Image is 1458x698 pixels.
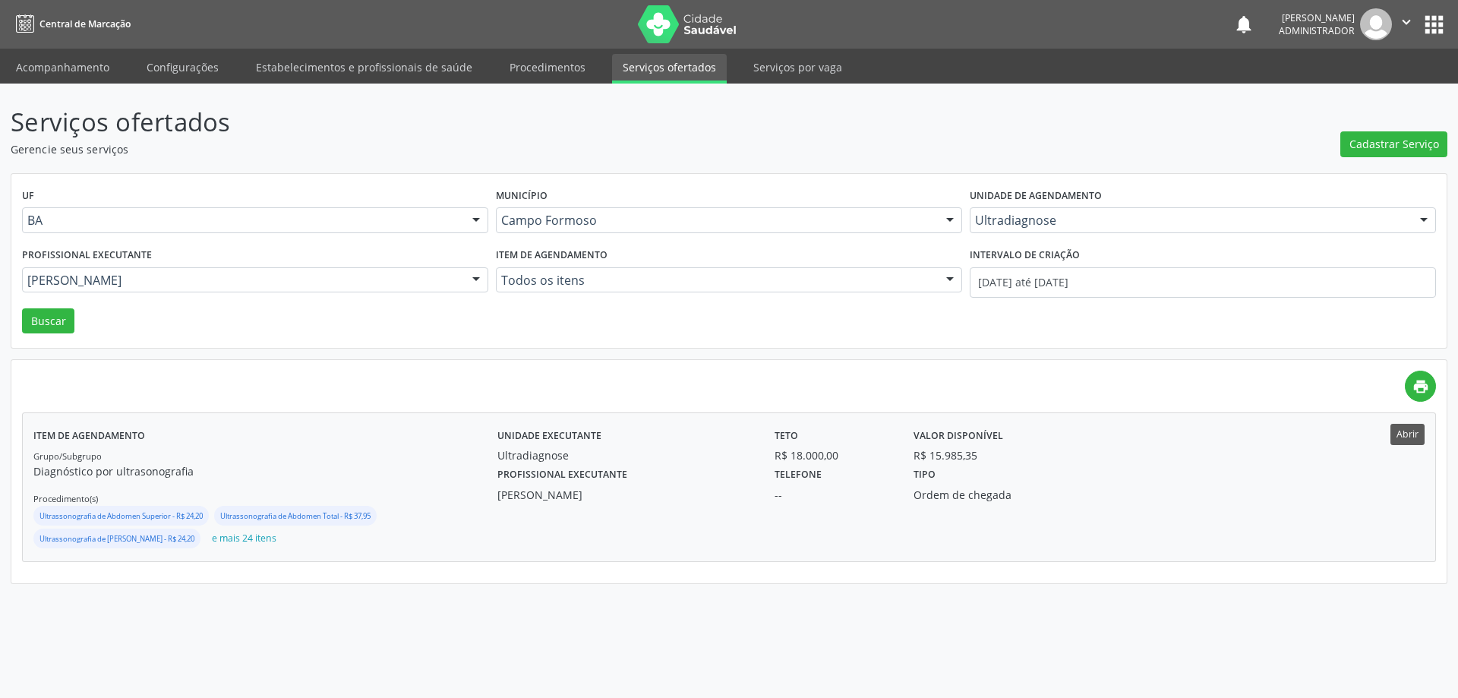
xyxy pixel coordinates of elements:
[970,244,1080,267] label: Intervalo de criação
[743,54,853,81] a: Serviços por vaga
[220,511,371,521] small: Ultrassonografia de Abdomen Total - R$ 37,95
[11,11,131,36] a: Central de Marcação
[497,463,627,487] label: Profissional executante
[496,185,548,208] label: Município
[5,54,120,81] a: Acompanhamento
[245,54,483,81] a: Estabelecimentos e profissionais de saúde
[914,463,936,487] label: Tipo
[775,463,822,487] label: Telefone
[775,487,892,503] div: --
[1390,424,1425,444] button: Abrir
[501,213,931,228] span: Campo Formoso
[206,529,282,549] button: e mais 24 itens
[27,273,457,288] span: [PERSON_NAME]
[1233,14,1254,35] button: notifications
[775,447,892,463] div: R$ 18.000,00
[1398,14,1415,30] i: 
[39,534,194,544] small: Ultrassonografia de [PERSON_NAME] - R$ 24,20
[11,103,1016,141] p: Serviços ofertados
[22,308,74,334] button: Buscar
[1421,11,1447,38] button: apps
[1279,11,1355,24] div: [PERSON_NAME]
[970,185,1102,208] label: Unidade de agendamento
[33,463,497,479] p: Diagnóstico por ultrasonografia
[499,54,596,81] a: Procedimentos
[1412,378,1429,395] i: print
[1279,24,1355,37] span: Administrador
[612,54,727,84] a: Serviços ofertados
[33,493,98,504] small: Procedimento(s)
[1360,8,1392,40] img: img
[136,54,229,81] a: Configurações
[39,17,131,30] span: Central de Marcação
[975,213,1405,228] span: Ultradiagnose
[496,244,607,267] label: Item de agendamento
[914,424,1003,447] label: Valor disponível
[11,141,1016,157] p: Gerencie seus serviços
[970,267,1436,298] input: Selecione um intervalo
[1392,8,1421,40] button: 
[1349,136,1439,152] span: Cadastrar Serviço
[39,511,203,521] small: Ultrassonografia de Abdomen Superior - R$ 24,20
[1405,371,1436,402] a: print
[22,185,34,208] label: UF
[914,487,1100,503] div: Ordem de chegada
[497,424,601,447] label: Unidade executante
[497,447,754,463] div: Ultradiagnose
[33,450,102,462] small: Grupo/Subgrupo
[501,273,931,288] span: Todos os itens
[27,213,457,228] span: BA
[914,447,977,463] div: R$ 15.985,35
[775,424,798,447] label: Teto
[497,487,754,503] div: [PERSON_NAME]
[1340,131,1447,157] button: Cadastrar Serviço
[22,244,152,267] label: Profissional executante
[33,424,145,447] label: Item de agendamento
